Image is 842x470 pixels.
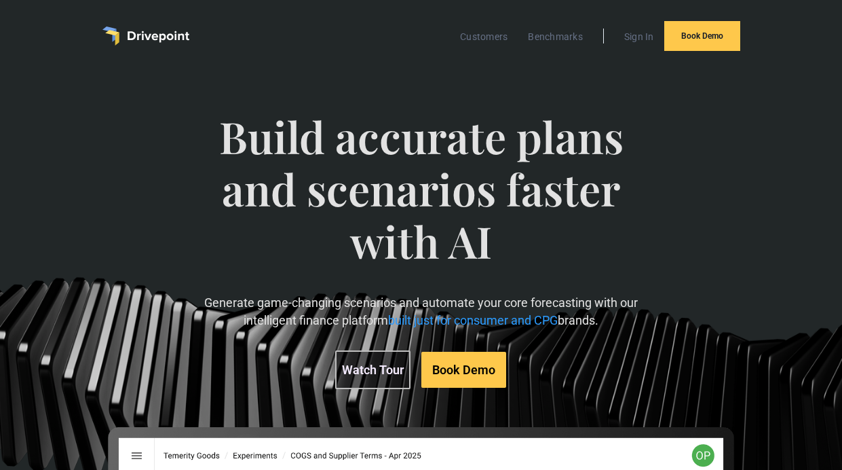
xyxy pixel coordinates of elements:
[664,21,740,51] a: Book Demo
[185,111,657,294] span: Build accurate plans and scenarios faster with AI
[335,350,410,389] a: Watch Tour
[388,313,558,327] span: built just for consumer and CPG
[102,26,189,46] a: home
[185,294,657,328] p: Generate game-changing scenarios and automate your core forecasting with our intelligent finance ...
[617,28,661,46] a: Sign In
[453,28,514,46] a: Customers
[421,352,506,388] a: Book Demo
[521,28,590,46] a: Benchmarks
